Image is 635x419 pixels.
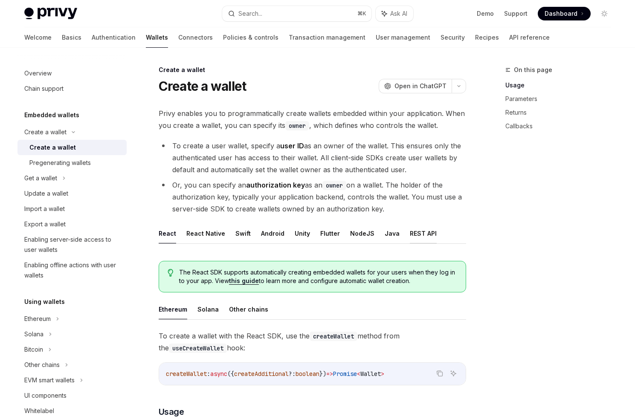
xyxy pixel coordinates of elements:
a: Callbacks [505,119,618,133]
span: createAdditional [234,370,289,378]
button: Solana [197,299,219,319]
div: Export a wallet [24,219,66,229]
a: Support [504,9,528,18]
a: Enabling server-side access to user wallets [17,232,127,257]
span: On this page [514,65,552,75]
a: Demo [477,9,494,18]
span: Promise [333,370,357,378]
span: Dashboard [545,9,577,18]
button: NodeJS [350,223,374,243]
span: The React SDK supports automatically creating embedded wallets for your users when they log in to... [179,268,457,285]
a: Recipes [475,27,499,48]
div: Create a wallet [29,142,76,153]
div: UI components [24,390,67,401]
div: Create a wallet [159,66,466,74]
span: => [326,370,333,378]
code: owner [285,121,309,130]
div: Update a wallet [24,188,68,199]
a: Usage [505,78,618,92]
div: Other chains [24,360,60,370]
button: Ask AI [376,6,413,21]
a: Connectors [178,27,213,48]
button: Open in ChatGPT [379,79,452,93]
span: : [207,370,210,378]
span: ⌘ K [357,10,366,17]
div: Create a wallet [24,127,67,137]
div: Enabling server-side access to user wallets [24,234,122,255]
span: }) [319,370,326,378]
button: React [159,223,176,243]
a: Create a wallet [17,140,127,155]
a: Chain support [17,81,127,96]
a: Update a wallet [17,186,127,201]
span: ?: [289,370,296,378]
div: Enabling offline actions with user wallets [24,260,122,280]
button: Ask AI [448,368,459,379]
button: Swift [235,223,251,243]
span: createWallet [166,370,207,378]
a: this guide [229,277,259,285]
button: Search...⌘K [222,6,371,21]
button: Toggle dark mode [597,7,611,20]
div: Bitcoin [24,344,43,355]
a: Overview [17,66,127,81]
a: User management [376,27,430,48]
span: Open in ChatGPT [394,82,447,90]
span: boolean [296,370,319,378]
a: UI components [17,388,127,403]
h1: Create a wallet [159,78,246,94]
div: EVM smart wallets [24,375,75,385]
button: Copy the contents from the code block [434,368,445,379]
img: light logo [24,8,77,20]
span: < [357,370,360,378]
a: Pregenerating wallets [17,155,127,170]
button: React Native [186,223,225,243]
h5: Using wallets [24,297,65,307]
span: Usage [159,406,184,418]
div: Pregenerating wallets [29,158,91,168]
button: Unity [295,223,310,243]
strong: authorization key [246,181,305,189]
a: Basics [62,27,81,48]
span: Wallet [360,370,381,378]
button: Other chains [229,299,268,319]
a: Authentication [92,27,136,48]
div: Import a wallet [24,204,65,214]
button: Flutter [320,223,340,243]
a: Policies & controls [223,27,278,48]
span: Privy enables you to programmatically create wallets embedded within your application. When you c... [159,107,466,131]
li: To create a user wallet, specify a as an owner of the wallet. This ensures only the authenticated... [159,140,466,176]
code: useCreateWallet [169,344,227,353]
li: Or, you can specify an as an on a wallet. The holder of the authorization key, typically your app... [159,179,466,215]
div: Overview [24,68,52,78]
a: Parameters [505,92,618,106]
div: Whitelabel [24,406,54,416]
div: Solana [24,329,43,339]
button: Ethereum [159,299,187,319]
a: Dashboard [538,7,591,20]
code: createWallet [310,332,357,341]
span: async [210,370,227,378]
div: Chain support [24,84,64,94]
strong: user ID [280,142,304,150]
div: Search... [238,9,262,19]
a: Whitelabel [17,403,127,419]
a: Export a wallet [17,217,127,232]
span: Ask AI [390,9,407,18]
a: Enabling offline actions with user wallets [17,257,127,283]
code: owner [322,181,346,190]
span: > [381,370,384,378]
a: Returns [505,106,618,119]
a: API reference [509,27,550,48]
div: Ethereum [24,314,51,324]
a: Security [441,27,465,48]
a: Welcome [24,27,52,48]
button: REST API [410,223,437,243]
a: Import a wallet [17,201,127,217]
button: Android [261,223,284,243]
a: Wallets [146,27,168,48]
a: Transaction management [289,27,365,48]
svg: Tip [168,269,174,277]
span: ({ [227,370,234,378]
button: Java [385,223,400,243]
